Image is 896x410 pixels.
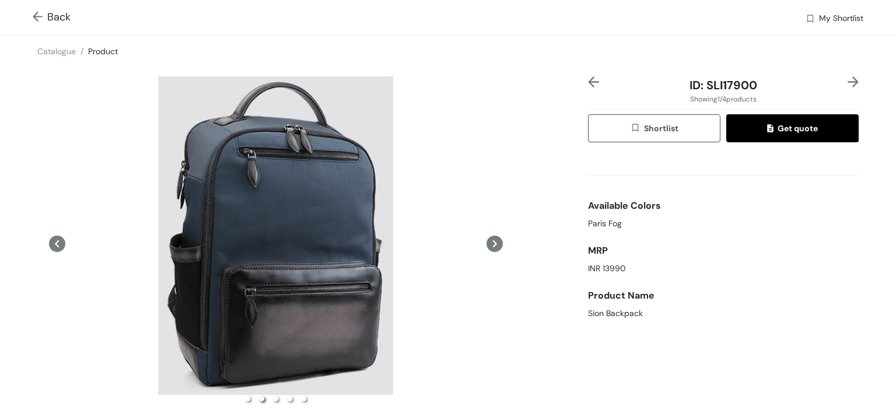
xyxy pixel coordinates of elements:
img: Go back [33,12,47,24]
span: Shortlist [630,122,678,135]
div: MRP [588,239,859,262]
span: My Shortlist [819,12,863,26]
li: slide item 5 [302,397,306,401]
button: wishlistShortlist [588,114,720,142]
img: right [848,76,859,87]
img: wishlist [630,122,644,135]
div: Paris Fog [588,218,859,230]
a: Product [88,46,118,57]
div: Product Name [588,284,859,307]
span: Showing 1 / 4 products [690,94,757,104]
span: / [80,46,83,57]
button: quoteGet quote [726,114,859,142]
span: ID: SLI17900 [689,78,757,93]
li: slide item 3 [274,397,278,401]
a: Catalogue [37,46,76,57]
li: slide item 4 [288,397,292,401]
img: wishlist [805,13,815,26]
img: quote [767,124,777,135]
div: INR 13990 [588,262,859,275]
li: slide item 2 [260,397,264,401]
li: slide item 1 [246,397,250,401]
span: Get quote [767,122,817,135]
span: Back [33,9,71,25]
div: Available Colors [588,194,859,218]
div: Sion Backpack [588,307,859,320]
img: left [588,76,599,87]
